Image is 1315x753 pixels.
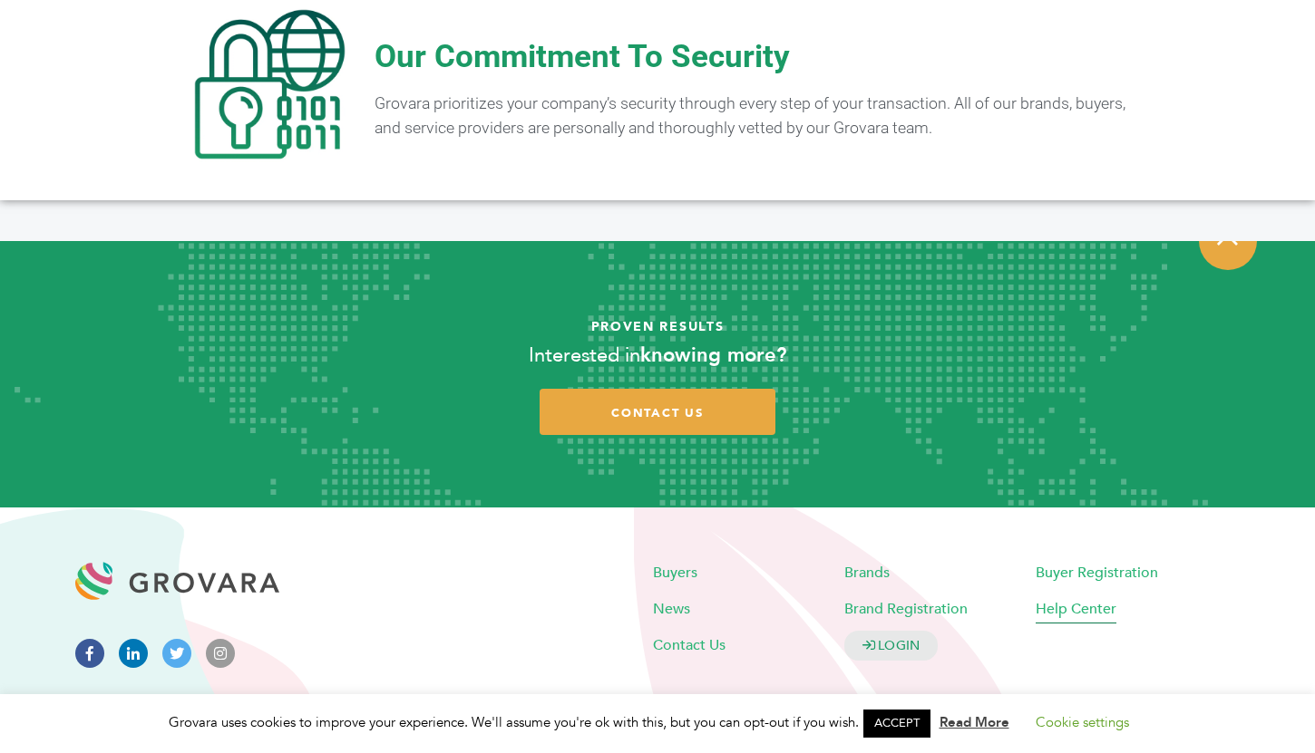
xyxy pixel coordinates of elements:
[844,599,968,619] a: Brand Registration
[375,38,790,75] span: Our Commitment To Security
[653,563,697,583] a: Buyers
[169,713,1147,731] span: Grovara uses cookies to improve your experience. We'll assume you're ok with this, but you can op...
[940,713,1009,731] a: Read More
[863,710,930,738] a: ACCEPT
[1036,599,1116,619] a: Help Center
[844,563,890,583] a: Brands
[529,342,640,369] span: Interested in
[1036,713,1129,731] a: Cookie settings
[611,405,704,421] span: contact us
[375,94,1125,138] span: Grovara prioritizes your company’s security through every step of your transaction. All of our br...
[844,631,939,661] a: LOGIN
[653,599,690,619] a: News
[1036,563,1158,583] a: Buyer Registration
[653,635,726,655] a: Contact Us
[540,389,775,435] a: contact us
